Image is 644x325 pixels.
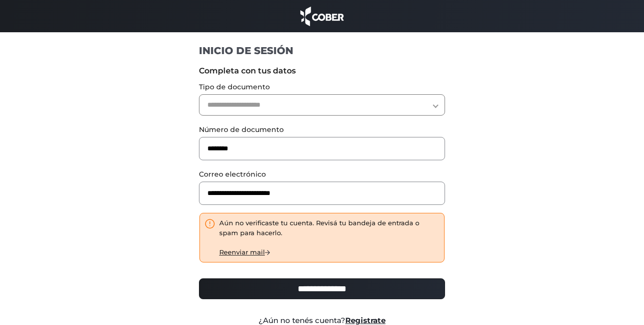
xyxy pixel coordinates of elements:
label: Tipo de documento [199,82,446,92]
label: Número de documento [199,125,446,135]
label: Correo electrónico [199,169,446,180]
a: Registrate [345,316,386,325]
label: Completa con tus datos [199,65,446,77]
a: Reenviar mail [219,248,270,256]
h1: INICIO DE SESIÓN [199,44,446,57]
img: cober_marca.png [298,5,346,27]
div: Aún no verificaste tu cuenta. Revisá tu bandeja de entrada o spam para hacerlo. [219,218,440,257]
